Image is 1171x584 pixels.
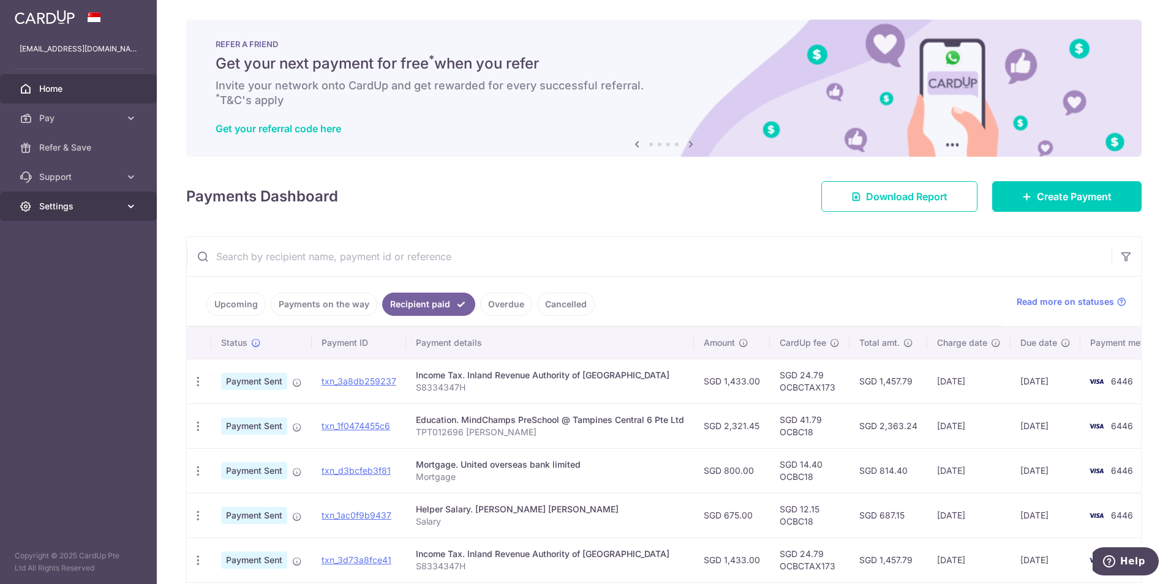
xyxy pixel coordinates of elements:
td: SGD 24.79 OCBCTAX173 [770,359,849,403]
td: [DATE] [1011,537,1080,582]
h6: Invite your network onto CardUp and get rewarded for every successful referral. T&C's apply [216,78,1112,108]
a: Read more on statuses [1017,296,1126,308]
h4: Payments Dashboard [186,185,338,208]
td: SGD 12.15 OCBC18 [770,493,849,537]
a: txn_d3bcfeb3f81 [322,465,391,476]
span: 6446 [1111,421,1133,431]
span: Status [221,337,247,349]
p: REFER A FRIEND [216,39,1112,49]
span: Create Payment [1037,189,1112,204]
iframe: Opens a widget where you can find more information [1093,547,1159,578]
a: Get your referral code here [216,122,341,135]
a: Recipient paid [382,293,475,316]
input: Search by recipient name, payment id or reference [187,237,1112,276]
td: SGD 675.00 [694,493,770,537]
p: Mortgage [416,471,684,483]
td: [DATE] [1011,359,1080,403]
td: [DATE] [1011,493,1080,537]
p: Salary [416,515,684,528]
a: Download Report [821,181,977,212]
span: 6446 [1111,376,1133,386]
img: RAF banner [186,20,1142,157]
td: SGD 2,363.24 [849,403,927,448]
div: Income Tax. Inland Revenue Authority of [GEOGRAPHIC_DATA] [416,369,684,381]
img: Bank Card [1084,508,1109,523]
span: Payment Sent [221,373,287,390]
span: Payment Sent [221,507,287,524]
a: Payments on the way [271,293,377,316]
img: Bank Card [1084,374,1109,389]
span: Settings [39,200,120,212]
p: [EMAIL_ADDRESS][DOMAIN_NAME] [20,43,137,55]
th: Payment ID [312,327,406,359]
td: [DATE] [1011,448,1080,493]
span: Charge date [937,337,987,349]
span: CardUp fee [780,337,826,349]
td: SGD 24.79 OCBCTAX173 [770,537,849,582]
img: Bank Card [1084,463,1109,478]
span: Payment Sent [221,552,287,569]
p: TPT012696 [PERSON_NAME] [416,426,684,438]
a: Overdue [480,293,532,316]
a: txn_1f0474455c6 [322,421,390,431]
img: CardUp [15,10,75,24]
span: Amount [704,337,735,349]
div: Education. MindChamps PreSchool @ Tampines Central 6 Pte Ltd [416,414,684,426]
td: SGD 1,433.00 [694,537,770,582]
span: Refer & Save [39,141,120,154]
span: Due date [1020,337,1057,349]
td: [DATE] [927,403,1011,448]
div: Mortgage. United overseas bank limited [416,459,684,471]
span: Pay [39,112,120,124]
td: SGD 1,457.79 [849,359,927,403]
span: Payment Sent [221,462,287,479]
td: SGD 814.40 [849,448,927,493]
th: Payment details [406,327,694,359]
td: [DATE] [927,537,1011,582]
td: [DATE] [927,493,1011,537]
td: SGD 14.40 OCBC18 [770,448,849,493]
a: txn_1ac0f9b9437 [322,510,391,520]
a: Upcoming [206,293,266,316]
span: Payment Sent [221,417,287,435]
td: [DATE] [927,448,1011,493]
span: 6446 [1111,465,1133,476]
a: Cancelled [537,293,595,316]
span: 6446 [1111,510,1133,520]
span: Download Report [866,189,947,204]
p: S8334347H [416,381,684,394]
td: SGD 41.79 OCBC18 [770,403,849,448]
td: [DATE] [927,359,1011,403]
td: SGD 1,433.00 [694,359,770,403]
span: Total amt. [859,337,900,349]
p: S8334347H [416,560,684,572]
td: SGD 800.00 [694,448,770,493]
h5: Get your next payment for free when you refer [216,54,1112,73]
a: txn_3a8db259237 [322,376,396,386]
span: Support [39,171,120,183]
td: SGD 2,321.45 [694,403,770,448]
td: SGD 687.15 [849,493,927,537]
span: Read more on statuses [1017,296,1114,308]
div: Helper Salary. [PERSON_NAME] [PERSON_NAME] [416,503,684,515]
a: Create Payment [992,181,1142,212]
img: Bank Card [1084,419,1109,433]
a: txn_3d73a8fce41 [322,555,391,565]
span: Home [39,83,120,95]
img: Bank Card [1084,553,1109,567]
td: SGD 1,457.79 [849,537,927,582]
td: [DATE] [1011,403,1080,448]
div: Income Tax. Inland Revenue Authority of [GEOGRAPHIC_DATA] [416,548,684,560]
